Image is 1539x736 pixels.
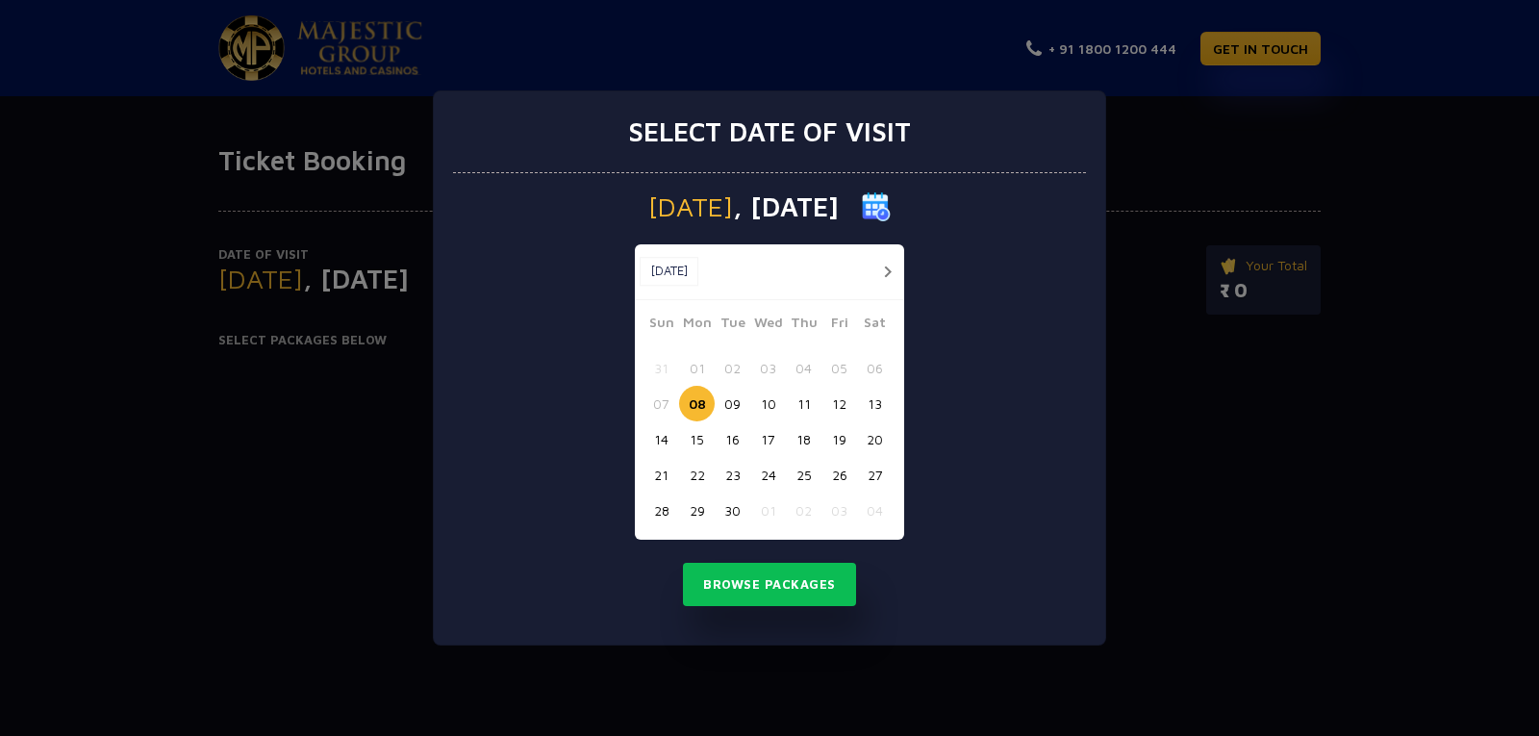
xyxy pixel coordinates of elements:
[821,493,857,528] button: 03
[640,257,698,286] button: [DATE]
[750,457,786,493] button: 24
[857,493,893,528] button: 04
[679,350,715,386] button: 01
[821,386,857,421] button: 12
[643,493,679,528] button: 28
[821,312,857,339] span: Fri
[750,350,786,386] button: 03
[750,386,786,421] button: 10
[683,563,856,607] button: Browse Packages
[786,312,821,339] span: Thu
[750,493,786,528] button: 01
[679,312,715,339] span: Mon
[679,386,715,421] button: 08
[643,457,679,493] button: 21
[733,193,839,220] span: , [DATE]
[643,386,679,421] button: 07
[786,386,821,421] button: 11
[715,493,750,528] button: 30
[786,493,821,528] button: 02
[821,421,857,457] button: 19
[821,350,857,386] button: 05
[821,457,857,493] button: 26
[857,350,893,386] button: 06
[628,115,911,148] h3: Select date of visit
[679,421,715,457] button: 15
[715,350,750,386] button: 02
[643,350,679,386] button: 31
[857,421,893,457] button: 20
[648,193,733,220] span: [DATE]
[715,312,750,339] span: Tue
[715,421,750,457] button: 16
[786,421,821,457] button: 18
[857,457,893,493] button: 27
[643,421,679,457] button: 14
[643,312,679,339] span: Sun
[786,457,821,493] button: 25
[862,192,891,221] img: calender icon
[750,312,786,339] span: Wed
[857,312,893,339] span: Sat
[750,421,786,457] button: 17
[786,350,821,386] button: 04
[715,457,750,493] button: 23
[857,386,893,421] button: 13
[715,386,750,421] button: 09
[679,457,715,493] button: 22
[679,493,715,528] button: 29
